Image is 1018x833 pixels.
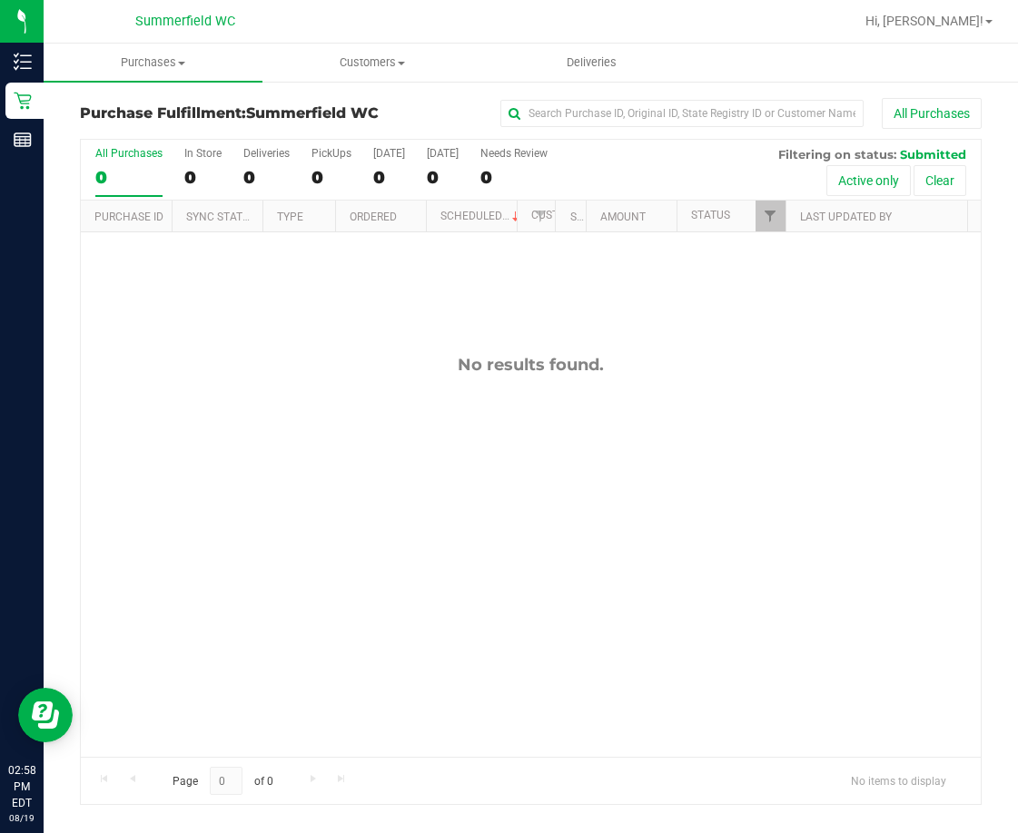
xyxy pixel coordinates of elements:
[500,100,864,127] input: Search Purchase ID, Original ID, State Registry ID or Customer Name...
[157,767,288,795] span: Page of 0
[882,98,982,129] button: All Purchases
[914,165,966,196] button: Clear
[440,210,523,222] a: Scheduled
[311,167,351,188] div: 0
[14,53,32,71] inline-svg: Inventory
[480,167,548,188] div: 0
[44,44,262,82] a: Purchases
[542,54,641,71] span: Deliveries
[373,167,405,188] div: 0
[14,131,32,149] inline-svg: Reports
[44,54,262,71] span: Purchases
[263,54,480,71] span: Customers
[243,167,290,188] div: 0
[186,211,256,223] a: Sync Status
[246,104,379,122] span: Summerfield WC
[778,147,896,162] span: Filtering on status:
[95,147,163,160] div: All Purchases
[94,211,163,223] a: Purchase ID
[135,14,235,29] span: Summerfield WC
[480,147,548,160] div: Needs Review
[184,147,222,160] div: In Store
[482,44,701,82] a: Deliveries
[8,811,35,825] p: 08/19
[350,211,397,223] a: Ordered
[184,167,222,188] div: 0
[836,767,961,794] span: No items to display
[243,147,290,160] div: Deliveries
[8,762,35,811] p: 02:58 PM EDT
[600,211,646,223] a: Amount
[800,211,892,223] a: Last Updated By
[865,14,983,28] span: Hi, [PERSON_NAME]!
[95,167,163,188] div: 0
[80,105,381,122] h3: Purchase Fulfillment:
[525,201,555,231] a: Filter
[570,211,666,223] a: State Registry ID
[14,92,32,110] inline-svg: Retail
[691,209,730,221] a: Status
[826,165,911,196] button: Active only
[756,201,786,231] a: Filter
[311,147,351,160] div: PickUps
[427,167,459,188] div: 0
[277,211,303,223] a: Type
[18,688,73,742] iframe: Resource center
[373,147,405,160] div: [DATE]
[81,355,981,375] div: No results found.
[262,44,481,82] a: Customers
[427,147,459,160] div: [DATE]
[900,147,966,162] span: Submitted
